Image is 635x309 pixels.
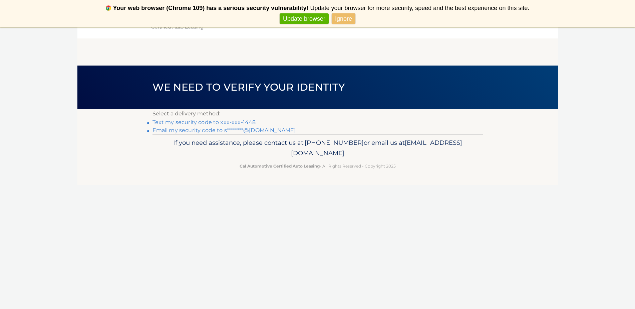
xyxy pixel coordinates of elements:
[305,139,364,146] span: [PHONE_NUMBER]
[310,5,529,11] span: Update your browser for more security, speed and the best experience on this site.
[152,127,296,133] a: Email my security code to s********@[DOMAIN_NAME]
[280,13,329,24] a: Update browser
[152,81,345,93] span: We need to verify your identity
[157,137,479,159] p: If you need assistance, please contact us at: or email us at
[152,119,256,125] a: Text my security code to xxx-xxx-1448
[152,109,483,118] p: Select a delivery method:
[332,13,355,24] a: Ignore
[240,164,320,169] strong: Cal Automotive Certified Auto Leasing
[113,5,309,11] b: Your web browser (Chrome 109) has a serious security vulnerability!
[157,163,479,170] p: - All Rights Reserved - Copyright 2025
